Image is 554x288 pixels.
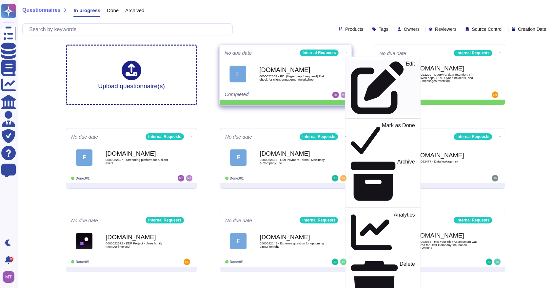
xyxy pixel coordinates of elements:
[76,177,89,180] span: Done: 0/1
[76,260,89,264] span: Done: 0/1
[260,150,325,157] b: [DOMAIN_NAME]
[98,61,165,89] div: Upload questionnaire(s)
[332,259,338,265] img: user
[146,133,184,140] div: Internal Requests
[414,232,479,239] b: [DOMAIN_NAME]
[76,233,92,249] img: Logo
[406,61,415,114] p: Edit
[230,233,247,249] div: F
[332,175,338,182] img: user
[518,27,546,31] span: Creation Date
[341,92,347,98] img: user
[494,259,501,265] img: user
[414,240,479,250] span: 0000022035 - Re: Your Risk Assessment was updated for UCX Company Incubation (5751WG01)
[454,50,492,56] div: Internal Requests
[397,159,415,204] p: Archive
[106,242,171,248] span: 0000022372 - EDP Project - close family member involved
[71,134,98,139] span: No due date
[186,175,192,182] img: user
[73,8,100,13] span: In progress
[345,27,363,31] span: Products
[435,27,456,31] span: Reviewers
[125,8,144,13] span: Archived
[300,133,338,140] div: Internal Requests
[71,218,98,223] span: No due date
[340,259,346,265] img: user
[346,157,420,205] a: Archive
[230,177,244,180] span: Done: 0/1
[229,66,246,82] div: F
[225,92,306,98] div: Completed
[300,49,339,56] div: Internal Requests
[492,91,498,98] img: user
[1,270,19,284] button: user
[106,150,171,157] b: [DOMAIN_NAME]
[225,50,252,55] span: No due date
[332,92,339,98] img: user
[472,27,502,31] span: Source Control
[26,24,232,35] input: Search by keywords
[259,75,326,81] span: 0000022609 - RE: [Urgent input required] Risk check for client engagement/workshop
[394,212,415,253] p: Analytics
[260,234,325,240] b: [DOMAIN_NAME]
[404,27,420,31] span: Owners
[492,175,498,182] img: user
[454,133,492,140] div: Internal Requests
[379,27,388,31] span: Tags
[346,60,420,116] a: Edit
[340,175,346,182] img: user
[454,217,492,223] div: Internal Requests
[76,149,92,166] div: F
[300,217,338,223] div: Internal Requests
[486,259,492,265] img: user
[10,257,13,261] div: 9+
[260,158,325,164] span: 0000022556 - GMI Payment Terms | McKinsey & Company, Inc.
[106,234,171,240] b: [DOMAIN_NAME]
[107,8,119,13] span: Done
[3,271,14,283] img: user
[22,8,60,13] span: Questionnaires
[259,67,326,73] b: [DOMAIN_NAME]
[414,65,479,71] b: [DOMAIN_NAME]
[414,73,479,83] span: 0000022229 - Query re: data retention, Firm-approved apps, SR+, Cyber incidents, and Slack messag...
[230,149,247,166] div: F
[379,51,406,56] span: No due date
[346,210,420,254] a: Analytics
[260,242,325,248] span: 0000022143 - Expense question for upcoming dinner tonight
[178,175,184,182] img: user
[346,121,420,158] a: Mark as Done
[106,158,171,164] span: 0000022607 - Streaming platform for a client event
[225,218,252,223] span: No due date
[414,160,479,163] span: 0000022477 - Data leakage risk
[382,123,415,156] p: Mark as Done
[146,217,184,223] div: Internal Requests
[184,259,190,265] img: user
[414,152,479,158] b: [DOMAIN_NAME]
[230,260,244,264] span: Done: 0/1
[225,134,252,139] span: No due date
